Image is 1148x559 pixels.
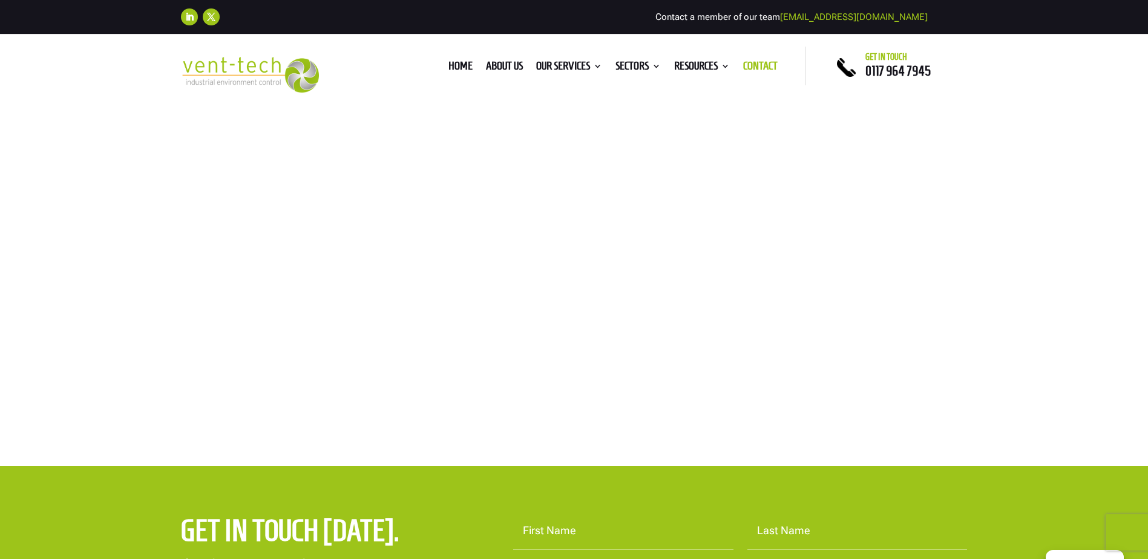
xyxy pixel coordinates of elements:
a: Our Services [536,62,602,75]
input: Last Name [747,512,968,550]
span: Get in touch [865,52,907,62]
a: Sectors [615,62,661,75]
span: Contact a member of our team [655,11,928,22]
a: Home [448,62,473,75]
a: Contact [743,62,778,75]
a: 0117 964 7945 [865,64,931,78]
input: First Name [513,512,733,550]
a: About us [486,62,523,75]
img: 2023-09-27T08_35_16.549ZVENT-TECH---Clear-background [181,57,320,93]
a: [EMAIL_ADDRESS][DOMAIN_NAME] [780,11,928,22]
a: Follow on X [203,8,220,25]
a: Follow on LinkedIn [181,8,198,25]
a: Resources [674,62,730,75]
h2: Get in touch [DATE]. [181,512,433,555]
